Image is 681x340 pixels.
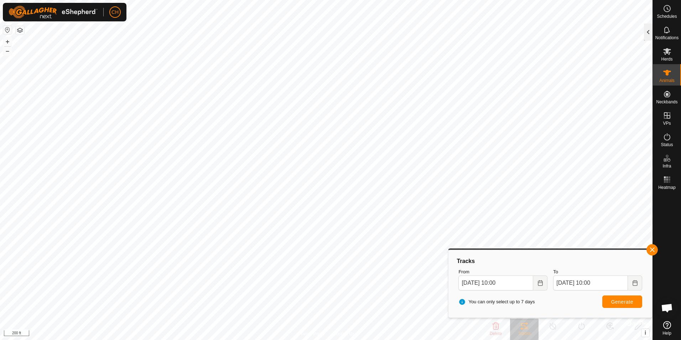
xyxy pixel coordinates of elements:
[661,143,673,147] span: Status
[662,164,671,168] span: Infra
[456,257,645,266] div: Tracks
[653,318,681,338] a: Help
[662,331,671,335] span: Help
[111,9,119,16] span: CH
[3,37,12,46] button: +
[645,330,646,336] span: i
[611,299,633,305] span: Generate
[298,331,325,337] a: Privacy Policy
[657,14,677,19] span: Schedules
[656,297,678,319] div: Open chat
[3,26,12,34] button: Reset Map
[658,185,676,190] span: Heatmap
[458,298,535,305] span: You can only select up to 7 days
[628,275,642,290] button: Choose Date
[659,78,675,83] span: Animals
[661,57,672,61] span: Herds
[553,268,642,275] label: To
[9,6,98,19] img: Gallagher Logo
[16,26,24,35] button: Map Layers
[458,268,547,275] label: From
[3,47,12,55] button: –
[641,329,649,337] button: i
[655,36,679,40] span: Notifications
[656,100,677,104] span: Neckbands
[333,331,354,337] a: Contact Us
[533,275,547,290] button: Choose Date
[602,295,642,308] button: Generate
[663,121,671,125] span: VPs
